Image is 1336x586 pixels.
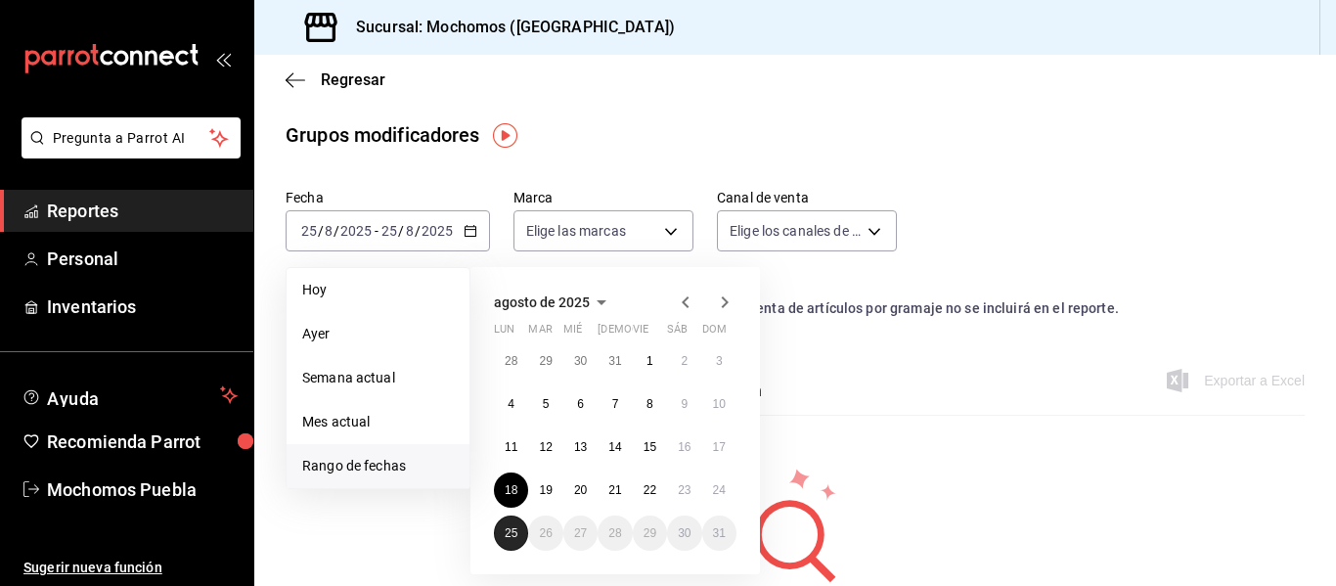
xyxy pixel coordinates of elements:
span: Mochomos Puebla [47,476,238,503]
span: Reportes [47,198,238,224]
abbr: 3 de agosto de 2025 [716,354,723,368]
button: 1 de agosto de 2025 [633,343,667,379]
abbr: 19 de agosto de 2025 [539,483,552,497]
abbr: lunes [494,323,514,343]
button: 16 de agosto de 2025 [667,429,701,465]
abbr: 18 de agosto de 2025 [505,483,517,497]
button: Regresar [286,70,385,89]
abbr: 30 de julio de 2025 [574,354,587,368]
abbr: 24 de agosto de 2025 [713,483,726,497]
button: 28 de julio de 2025 [494,343,528,379]
label: Canal de venta [717,191,897,204]
h3: Sucursal: Mochomos ([GEOGRAPHIC_DATA]) [340,16,675,39]
span: Ayer [302,324,454,344]
button: 5 de agosto de 2025 [528,386,562,422]
button: 2 de agosto de 2025 [667,343,701,379]
abbr: 31 de julio de 2025 [608,354,621,368]
abbr: 23 de agosto de 2025 [678,483,690,497]
abbr: jueves [598,323,713,343]
input: -- [300,223,318,239]
button: agosto de 2025 [494,291,613,314]
abbr: 6 de agosto de 2025 [577,397,584,411]
span: Personal [47,246,238,272]
button: 11 de agosto de 2025 [494,429,528,465]
span: Regresar [321,70,385,89]
input: ---- [339,223,373,239]
button: 9 de agosto de 2025 [667,386,701,422]
button: 8 de agosto de 2025 [633,386,667,422]
abbr: 5 de agosto de 2025 [543,397,550,411]
span: Elige los canales de venta [730,221,861,241]
abbr: 21 de agosto de 2025 [608,483,621,497]
button: 13 de agosto de 2025 [563,429,598,465]
span: Sugerir nueva función [23,558,238,578]
span: / [398,223,404,239]
abbr: 7 de agosto de 2025 [612,397,619,411]
abbr: 16 de agosto de 2025 [678,440,690,454]
button: 14 de agosto de 2025 [598,429,632,465]
span: Mes actual [302,412,454,432]
button: 24 de agosto de 2025 [702,473,736,508]
button: 15 de agosto de 2025 [633,429,667,465]
button: 23 de agosto de 2025 [667,473,701,508]
button: 29 de julio de 2025 [528,343,562,379]
span: Inventarios [47,293,238,320]
abbr: miércoles [563,323,582,343]
abbr: 4 de agosto de 2025 [508,397,514,411]
button: 12 de agosto de 2025 [528,429,562,465]
abbr: 31 de agosto de 2025 [713,526,726,540]
abbr: 27 de agosto de 2025 [574,526,587,540]
abbr: 14 de agosto de 2025 [608,440,621,454]
input: -- [405,223,415,239]
button: 31 de agosto de 2025 [702,516,736,551]
abbr: 28 de agosto de 2025 [608,526,621,540]
span: Elige las marcas [526,221,626,241]
abbr: 20 de agosto de 2025 [574,483,587,497]
button: 17 de agosto de 2025 [702,429,736,465]
abbr: 22 de agosto de 2025 [644,483,656,497]
button: Pregunta a Parrot AI [22,117,241,158]
button: 26 de agosto de 2025 [528,516,562,551]
abbr: 29 de julio de 2025 [539,354,552,368]
abbr: 17 de agosto de 2025 [713,440,726,454]
button: 21 de agosto de 2025 [598,473,632,508]
span: Ayuda [47,383,212,407]
input: -- [380,223,398,239]
button: 20 de agosto de 2025 [563,473,598,508]
a: Pregunta a Parrot AI [14,142,241,162]
abbr: sábado [667,323,688,343]
button: open_drawer_menu [215,51,231,67]
span: Semana actual [302,368,454,388]
abbr: 1 de agosto de 2025 [646,354,653,368]
abbr: 2 de agosto de 2025 [681,354,688,368]
button: 18 de agosto de 2025 [494,473,528,508]
label: Marca [513,191,693,204]
button: 6 de agosto de 2025 [563,386,598,422]
abbr: 30 de agosto de 2025 [678,526,690,540]
button: 4 de agosto de 2025 [494,386,528,422]
img: Tooltip marker [493,123,517,148]
span: / [318,223,324,239]
span: - [375,223,379,239]
span: Rango de fechas [302,456,454,476]
button: 27 de agosto de 2025 [563,516,598,551]
span: / [334,223,339,239]
span: Hoy [302,280,454,300]
abbr: 9 de agosto de 2025 [681,397,688,411]
abbr: martes [528,323,552,343]
div: Grupos modificadores [286,120,480,150]
button: 31 de julio de 2025 [598,343,632,379]
abbr: 12 de agosto de 2025 [539,440,552,454]
abbr: 28 de julio de 2025 [505,354,517,368]
button: 28 de agosto de 2025 [598,516,632,551]
span: Recomienda Parrot [47,428,238,455]
span: Pregunta a Parrot AI [53,128,210,149]
button: 3 de agosto de 2025 [702,343,736,379]
span: agosto de 2025 [494,294,590,310]
abbr: 25 de agosto de 2025 [505,526,517,540]
abbr: 8 de agosto de 2025 [646,397,653,411]
abbr: 26 de agosto de 2025 [539,526,552,540]
button: 10 de agosto de 2025 [702,386,736,422]
abbr: viernes [633,323,648,343]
